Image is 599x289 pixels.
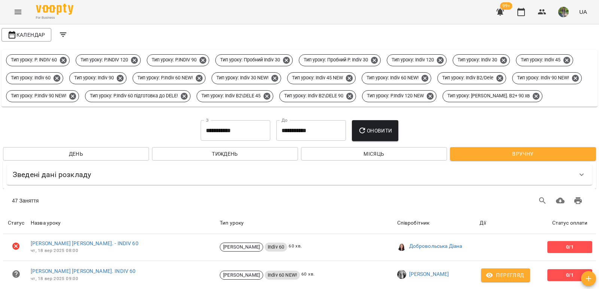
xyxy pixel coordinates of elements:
[289,243,302,252] span: 60 хв.
[307,149,441,158] span: Місяць
[443,92,534,99] span: Тип уроку: [PERSON_NAME]. В2+ 90 хв
[409,243,462,250] a: Добровольська Діана
[362,72,431,84] div: Тип уроку: Indiv 60 NEW!
[453,54,510,66] div: Тип уроку: Indiv 30
[299,54,381,66] div: Тип уроку: Пробний P. Indiv 30
[558,7,569,17] img: 82b6375e9aa1348183c3d715e536a179.jpg
[487,271,524,280] span: Перегляд
[212,72,281,84] div: Тип уроку: Indiv 30 NEW!
[563,244,576,250] span: 0/1
[220,272,263,279] span: [PERSON_NAME]
[6,92,71,99] span: Тип уроку: P.Indiv 90 NEW!
[54,26,72,44] button: Filters
[288,74,347,81] span: Тип уроку: Indiv 45 NEW
[437,72,506,84] div: Тип уроку: Indiv B2/Dele
[533,192,551,210] button: Search
[352,120,398,141] button: Оновити
[387,54,447,66] div: Тип уроку: Indiv 120
[215,54,293,66] div: Тип уроку: Пробний Indiv 30
[551,192,569,210] button: Завантажити CSV
[212,74,273,81] span: Тип уроку: Indiv 30 NEW!
[31,268,136,274] a: [PERSON_NAME] [PERSON_NAME]. INDIV 60
[220,219,394,228] div: Тип уроку
[438,74,498,81] span: Тип уроку: Indiv B2/Dele
[358,126,392,135] span: Оновити
[481,268,530,282] button: Перегляд
[6,74,55,81] span: Тип уроку: Indiv 60
[301,271,314,280] span: 60 хв.
[12,197,286,204] div: 47 Заняття
[513,74,574,81] span: Тип уроку: Indiv 90 NEW!
[579,8,587,16] span: UA
[397,242,406,251] img: df6916672ceab45e945b9b26c4731df0.jpg
[480,219,542,228] div: Дії
[158,149,292,158] span: Тиждень
[36,15,73,20] span: For Business
[6,90,79,102] div: Тип уроку: P.Indiv 90 NEW!
[147,57,201,63] span: Тип уроку: P.INDIV 90
[287,72,356,84] div: Тип уроку: Indiv 45 NEW
[576,5,590,19] button: UA
[581,271,596,286] button: Створити урок
[1,28,51,42] button: Календар
[516,57,565,63] span: Тип уроку: Indiv 45
[3,189,596,213] div: Table Toolbar
[6,54,70,66] div: Тип уроку: P. INDIV 60
[301,147,447,161] button: Місяць
[280,92,348,99] span: Тип уроку: Indiv B2\DELE 90
[197,92,265,99] span: Тип уроку: Indiv B2\DELE 45
[397,270,406,279] img: 94de07a0caca3551cd353b8c252e3044.jpg
[9,149,143,158] span: День
[456,149,590,158] span: Вручну
[7,30,45,39] span: Календар
[85,90,191,102] div: Тип уроку: P.Indiv 60 підготовка до DELE!
[387,57,438,63] span: Тип уроку: Indiv 120
[545,219,595,228] div: Статус оплати
[6,57,61,63] span: Тип уроку: P. INDIV 60
[362,90,437,102] div: Тип уроку: P.Indiv 120 NEW
[76,54,141,66] div: Тип уроку: P.INDIV 120
[569,192,587,210] button: Друк
[516,54,573,66] div: Тип уроку: Indiv 45
[265,244,287,250] span: Indiv 60
[265,272,300,279] span: Indiv 60 NEW!
[31,219,217,228] div: Назва уроку
[133,72,206,84] div: Тип уроку: P.Indiv 60 NEW!
[85,92,182,99] span: Тип уроку: P.Indiv 60 підготовка до DELE!
[409,271,449,278] a: [PERSON_NAME]
[299,57,373,63] span: Тип уроку: Пробний P. Indiv 30
[76,57,133,63] span: Тип уроку: P.INDIV 120
[70,74,118,81] span: Тип уроку: Indiv 90
[3,219,29,228] div: Статус
[279,90,356,102] div: Тип уроку: Indiv B2\DELE 90
[9,3,27,21] button: Menu
[362,74,423,81] span: Тип уроку: Indiv 60 NEW!
[512,72,582,84] div: Тип уроку: Indiv 90 NEW!
[152,147,298,161] button: Тиждень
[6,72,63,84] div: Тип уроку: Indiv 60
[397,219,477,228] div: Співробітник
[31,275,217,283] span: чт, 18 вер 2025 09:00
[453,57,502,63] span: Тип уроку: Indiv 30
[450,147,596,161] button: Вручну
[362,92,428,99] span: Тип уроку: P.Indiv 120 NEW
[147,54,209,66] div: Тип уроку: P.INDIV 90
[13,169,91,180] h6: Зведені дані розкладу
[36,4,73,15] img: Voopty Logo
[563,272,576,279] span: 0/1
[7,164,592,185] div: Зведені дані розкладу
[69,72,127,84] div: Тип уроку: Indiv 90
[31,240,139,246] a: [PERSON_NAME] [PERSON_NAME]. - INDIV 60
[443,90,542,102] div: Тип уроку: [PERSON_NAME]. В2+ 90 хв
[220,244,263,250] span: [PERSON_NAME]
[31,247,217,255] span: чт, 18 вер 2025 08:00
[3,147,149,161] button: День
[197,90,273,102] div: Тип уроку: Indiv B2\DELE 45
[133,74,197,81] span: Тип уроку: P.Indiv 60 NEW!
[216,57,285,63] span: Тип уроку: Пробний Indiv 30
[500,2,513,10] span: 99+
